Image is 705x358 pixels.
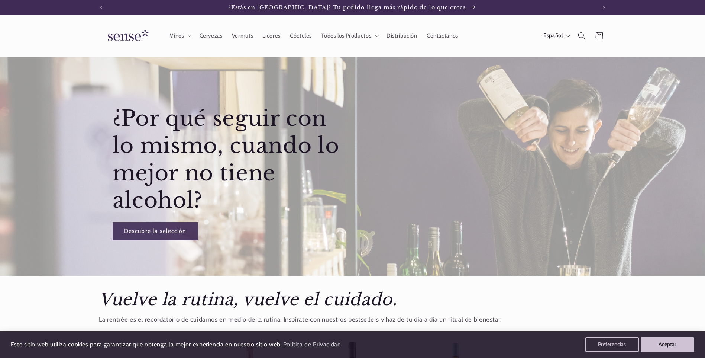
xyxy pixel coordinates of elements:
span: Licores [262,32,280,39]
em: Vuelve la rutina, vuelve el cuidado. [99,289,397,310]
span: Todos los Productos [321,32,371,39]
span: Español [543,32,563,40]
img: Sense [99,25,155,47]
a: Cervezas [195,28,227,44]
a: Licores [258,28,285,44]
span: Este sitio web utiliza cookies para garantizar que obtenga la mejor experiencia en nuestro sitio ... [11,341,282,348]
button: Español [539,28,573,43]
span: Cócteles [290,32,312,39]
summary: Todos los Productos [317,28,382,44]
span: Vinos [170,32,184,39]
a: Vermuts [227,28,258,44]
a: Cócteles [285,28,316,44]
span: Vermuts [232,32,253,39]
button: Aceptar [641,337,694,352]
p: La rentrée es el recordatorio de cuidarnos en medio de la rutina. Inspírate con nuestros bestsell... [99,314,606,325]
h2: ¿Por qué seguir con lo mismo, cuando lo mejor no tiene alcohol? [113,105,351,214]
span: Cervezas [200,32,223,39]
button: Preferencias [585,337,639,352]
span: Contáctanos [427,32,458,39]
span: ¿Estás en [GEOGRAPHIC_DATA]? Tu pedido llega más rápido de lo que crees. [229,4,468,11]
span: Distribución [387,32,417,39]
a: Descubre la selección [113,222,198,240]
a: Política de Privacidad (opens in a new tab) [282,338,342,351]
summary: Vinos [165,28,195,44]
a: Distribución [382,28,422,44]
a: Sense [96,22,158,49]
summary: Búsqueda [573,27,591,44]
a: Contáctanos [422,28,463,44]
